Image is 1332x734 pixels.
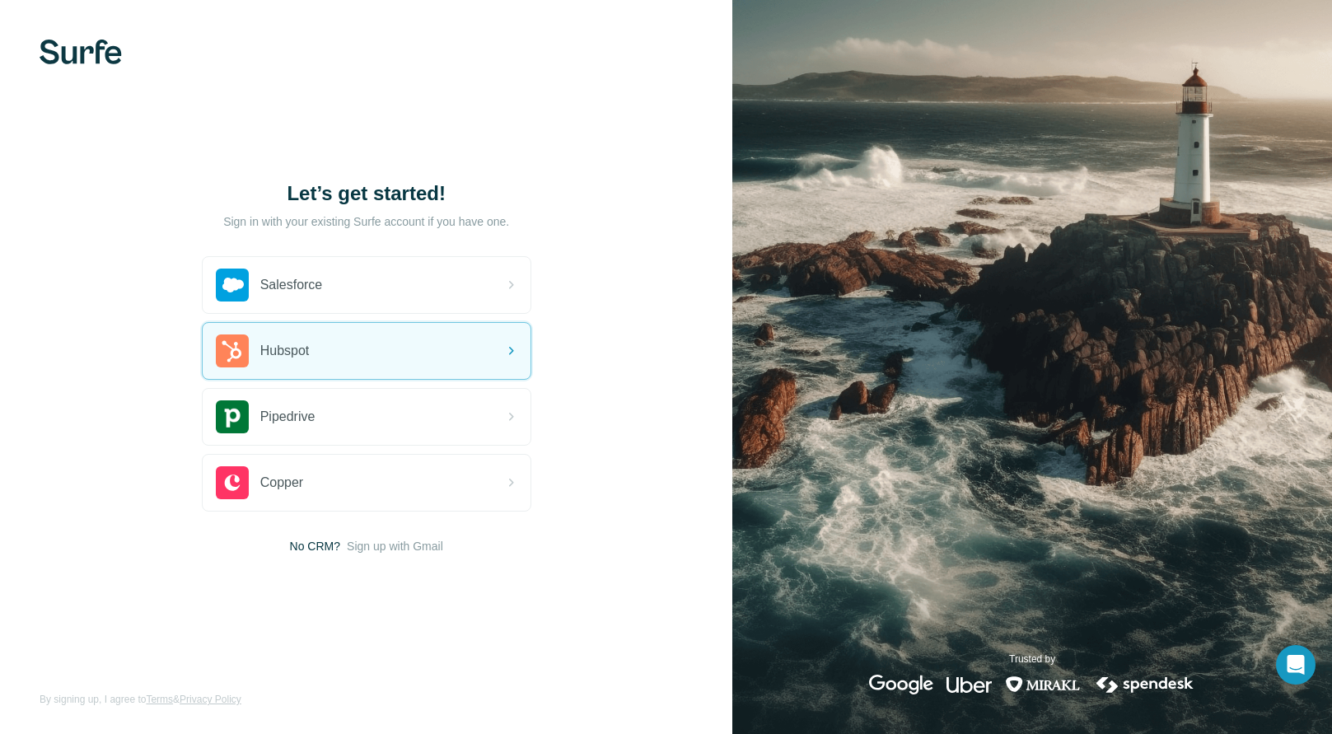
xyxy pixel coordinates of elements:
[216,400,249,433] img: pipedrive's logo
[146,694,173,705] a: Terms
[180,694,241,705] a: Privacy Policy
[40,692,241,707] span: By signing up, I agree to &
[290,538,340,554] span: No CRM?
[223,213,509,230] p: Sign in with your existing Surfe account if you have one.
[216,466,249,499] img: copper's logo
[260,473,303,493] span: Copper
[202,180,531,207] h1: Let’s get started!
[40,40,122,64] img: Surfe's logo
[260,341,310,361] span: Hubspot
[216,269,249,302] img: salesforce's logo
[869,675,933,694] img: google's logo
[1009,652,1055,666] p: Trusted by
[216,334,249,367] img: hubspot's logo
[347,538,443,554] button: Sign up with Gmail
[946,675,992,694] img: uber's logo
[260,407,315,427] span: Pipedrive
[260,275,323,295] span: Salesforce
[1094,675,1196,694] img: spendesk's logo
[1276,645,1316,685] div: Open Intercom Messenger
[1005,675,1081,694] img: mirakl's logo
